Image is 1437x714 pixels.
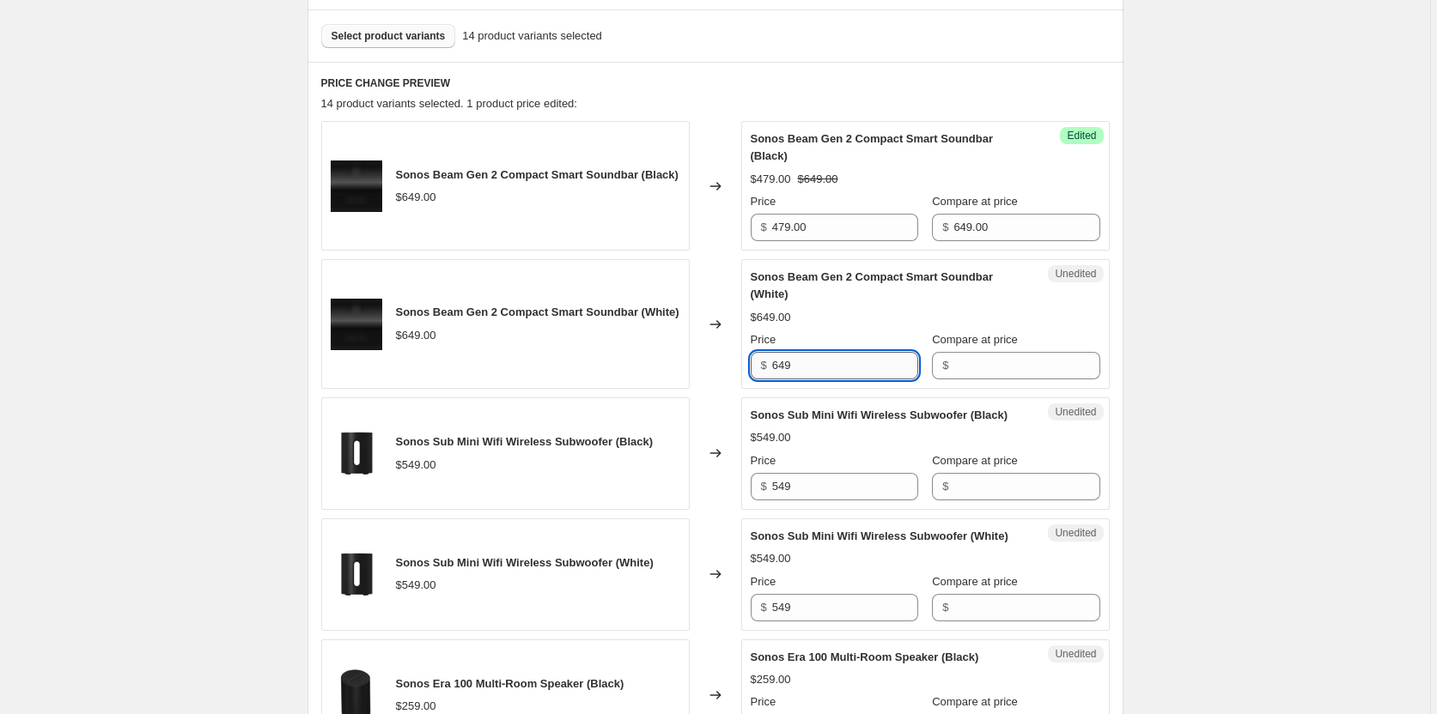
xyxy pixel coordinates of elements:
div: $649.00 [396,189,436,206]
span: Price [751,195,776,208]
img: submini-blk_80x.png [331,548,382,600]
span: Price [751,695,776,708]
span: Compare at price [932,195,1018,208]
div: $259.00 [751,671,791,688]
span: Sonos Beam Gen 2 Compact Smart Soundbar (White) [751,270,993,300]
span: Compare at price [932,333,1018,346]
span: $ [942,480,948,493]
span: Sonos Beam Gen 2 Compact Smart Soundbar (White) [396,306,679,318]
span: $ [942,359,948,372]
span: 14 product variants selected [462,27,602,45]
span: $ [761,359,767,372]
span: Sonos Sub Mini Wifi Wireless Subwoofer (Black) [396,435,654,448]
span: Sonos Era 100 Multi-Room Speaker (Black) [751,650,979,663]
h6: PRICE CHANGE PREVIEW [321,76,1110,90]
span: Sonos Sub Mini Wifi Wireless Subwoofer (White) [396,556,654,569]
span: $ [942,221,948,233]
span: Compare at price [932,575,1018,588]
span: Unedited [1055,526,1096,540]
span: Unedited [1055,647,1096,661]
img: beamgen2-blk_80x.png [331,160,382,212]
span: Edited [1067,129,1096,142]
img: beamgen2-blk_80x.png [331,299,382,350]
span: Price [751,575,776,588]
span: Sonos Beam Gen 2 Compact Smart Soundbar (Black) [396,168,679,181]
span: Price [751,333,776,346]
div: $549.00 [751,429,791,446]
span: Select product variants [332,29,446,43]
span: Unedited [1055,405,1096,419]
span: Sonos Sub Mini Wifi Wireless Subwoofer (White) [751,529,1008,542]
strike: $649.00 [798,171,838,188]
span: $ [761,480,767,493]
span: 14 product variants selected. 1 product price edited: [321,97,577,110]
div: $649.00 [396,327,436,344]
div: $649.00 [751,309,791,326]
span: Unedited [1055,267,1096,281]
div: $549.00 [396,457,436,474]
img: submini-blk_80x.png [331,427,382,479]
span: $ [942,601,948,614]
div: $479.00 [751,171,791,188]
span: Sonos Sub Mini Wifi Wireless Subwoofer (Black) [751,408,1008,421]
button: Select product variants [321,24,456,48]
span: Compare at price [932,695,1018,708]
span: $ [761,601,767,614]
span: Price [751,454,776,467]
div: $549.00 [751,550,791,567]
span: Sonos Era 100 Multi-Room Speaker (Black) [396,677,624,690]
span: Sonos Beam Gen 2 Compact Smart Soundbar (Black) [751,132,993,162]
span: Compare at price [932,454,1018,467]
div: $549.00 [396,577,436,594]
span: $ [761,221,767,233]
